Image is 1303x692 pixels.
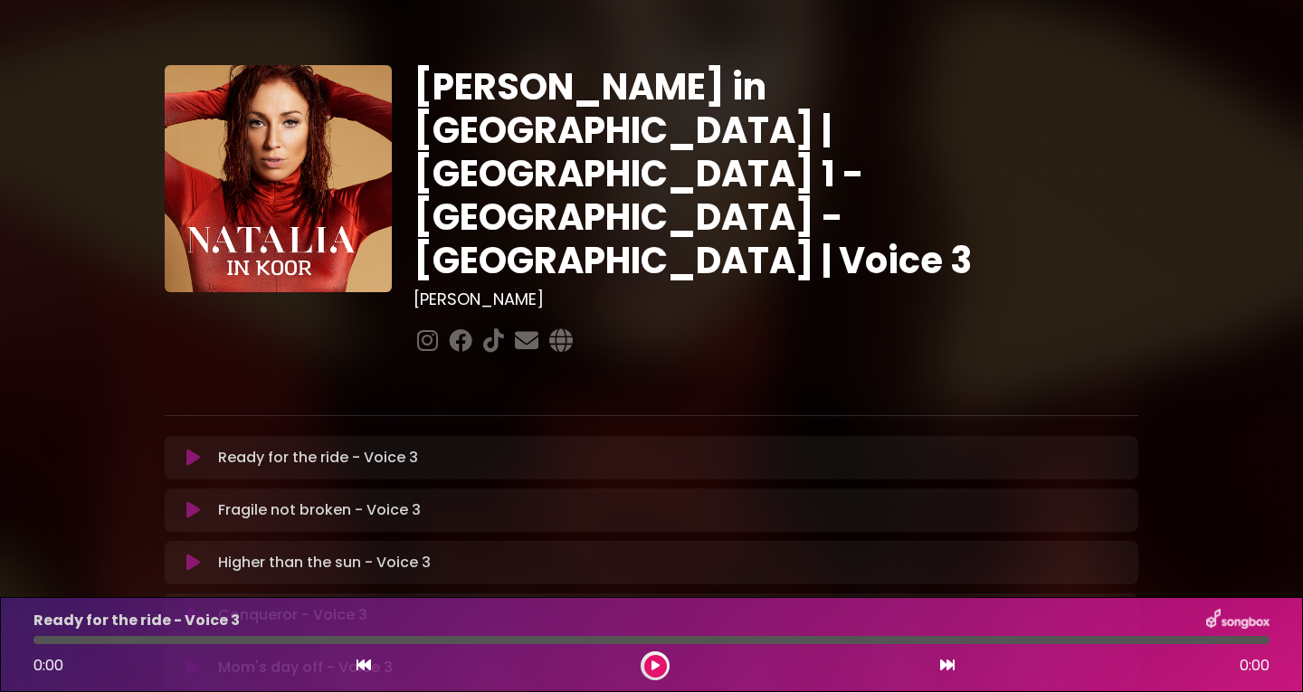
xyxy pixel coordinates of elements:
[414,289,1138,309] h3: [PERSON_NAME]
[33,610,240,631] p: Ready for the ride - Voice 3
[1240,655,1270,677] span: 0:00
[218,447,418,469] p: Ready for the ride - Voice 3
[218,552,431,574] p: Higher than the sun - Voice 3
[218,499,421,521] p: Fragile not broken - Voice 3
[165,65,392,292] img: YTVS25JmS9CLUqXqkEhs
[1206,609,1270,632] img: songbox-logo-white.png
[33,655,63,676] span: 0:00
[414,65,1138,282] h1: [PERSON_NAME] in [GEOGRAPHIC_DATA] | [GEOGRAPHIC_DATA] 1 - [GEOGRAPHIC_DATA] - [GEOGRAPHIC_DATA] ...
